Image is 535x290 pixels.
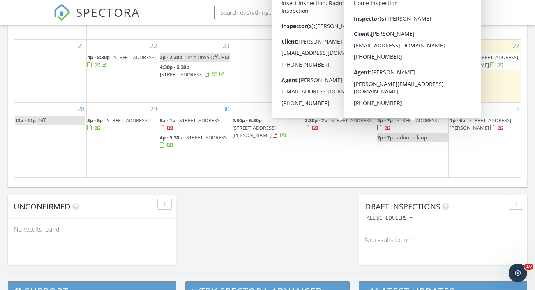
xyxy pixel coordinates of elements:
span: [STREET_ADDRESS] [105,117,149,124]
td: Go to September 26, 2025 [376,40,448,102]
span: 4p - 8:30p [87,54,110,61]
td: Go to October 2, 2025 [304,102,376,177]
span: 2p - 7p [377,134,393,141]
div: No results found [359,229,527,250]
span: [STREET_ADDRESS][PERSON_NAME] [450,117,511,131]
a: 1p - 6p [STREET_ADDRESS][PERSON_NAME] [450,117,511,131]
a: 2:30p - 7p [STREET_ADDRESS] [305,116,375,133]
td: Go to September 30, 2025 [159,102,231,177]
span: [STREET_ADDRESS] [112,54,156,61]
span: [STREET_ADDRESS][PERSON_NAME] [450,54,518,68]
span: [STREET_ADDRESS] [330,117,373,124]
a: Go to October 2, 2025 [369,103,376,115]
a: Go to October 1, 2025 [297,103,304,115]
a: 2:30p - 6:30p [STREET_ADDRESS][PERSON_NAME] [232,117,286,139]
td: Go to September 23, 2025 [159,40,231,102]
a: SPECTORA [53,11,140,27]
span: 9a - 1p [160,117,175,124]
div: [PERSON_NAME] [420,5,471,12]
span: 2:30p - 7p [305,117,327,124]
span: Draft Inspections [365,201,440,212]
td: Go to September 22, 2025 [87,40,159,102]
span: 3p - 5p [87,117,103,124]
a: 4p - 8:30p [STREET_ADDRESS] [87,53,158,70]
span: 4p - 5:30p [160,134,182,141]
input: Search everything... [214,5,370,20]
span: 12a - 11p [15,117,36,124]
span: radon pick up [395,134,427,141]
td: Go to September 27, 2025 [448,40,521,102]
span: Tesla Drop Off 2PM [185,54,230,61]
a: 4p - 8:30p [STREET_ADDRESS] [87,54,156,68]
a: Go to September 23, 2025 [221,40,231,52]
img: The Best Home Inspection Software - Spectora [53,4,71,21]
span: [STREET_ADDRESS] [402,54,446,61]
a: 9a - 1p [STREET_ADDRESS] [160,117,221,131]
a: Go to September 30, 2025 [221,103,231,115]
span: 2:30p - 7p [305,54,327,61]
span: 2p - 7p [377,117,393,124]
a: 2:30p - 7p [STREET_ADDRESS][PERSON_NAME] [305,54,373,68]
div: Craftsman Home Inspection Services LLC [399,12,477,20]
td: Go to September 29, 2025 [87,102,159,177]
a: Go to October 4, 2025 [514,103,521,115]
td: Go to September 24, 2025 [231,40,304,102]
td: Go to September 21, 2025 [14,40,87,102]
a: 4p - 5:30p [STREET_ADDRESS] [160,133,230,150]
div: No results found [8,219,176,240]
span: 1p - 6p [450,117,465,124]
a: Go to September 24, 2025 [293,40,304,52]
a: Go to September 26, 2025 [438,40,448,52]
td: Go to October 4, 2025 [448,102,521,177]
span: [STREET_ADDRESS] [178,117,221,124]
a: Go to September 27, 2025 [511,40,521,52]
button: All schedulers [365,213,414,223]
a: 2:30p - 7p [STREET_ADDRESS] [305,117,373,131]
div: All schedulers [367,215,413,221]
a: 2p - 7p [STREET_ADDRESS] [377,117,439,131]
iframe: Intercom live chat [509,264,527,282]
td: Go to September 25, 2025 [304,40,376,102]
a: 2:30p - 7p [STREET_ADDRESS][PERSON_NAME] [305,53,375,70]
a: Go to September 28, 2025 [76,103,86,115]
span: Off [38,117,46,124]
a: 4p - 6:30p [STREET_ADDRESS] [377,53,448,70]
span: 2:30p - 6:30p [232,117,262,124]
span: 10 [524,264,533,270]
a: Go to September 21, 2025 [76,40,86,52]
a: 4p - 5:30p [STREET_ADDRESS] [160,134,228,148]
a: 9a - 2:30p [STREET_ADDRESS][PERSON_NAME] [450,53,520,70]
td: Go to September 28, 2025 [14,102,87,177]
td: Go to October 1, 2025 [231,102,304,177]
a: 9a - 1p [STREET_ADDRESS] [160,116,230,133]
span: SPECTORA [76,4,140,20]
a: Go to September 29, 2025 [148,103,159,115]
span: 4p - 6:30p [377,54,400,61]
td: Go to October 3, 2025 [376,102,448,177]
span: Unconfirmed [14,201,71,212]
a: Go to October 3, 2025 [442,103,448,115]
span: 2p - 2:30p [160,54,182,61]
a: 2:30p - 6:30p [STREET_ADDRESS][PERSON_NAME] [232,116,303,141]
a: 3p - 5p [STREET_ADDRESS] [87,117,149,131]
a: 2p - 7p [STREET_ADDRESS] [377,116,448,133]
a: 4:30p - 6:30p [STREET_ADDRESS] [160,63,230,79]
a: 4:30p - 6:30p [STREET_ADDRESS] [160,63,226,78]
span: [STREET_ADDRESS][PERSON_NAME] [232,124,276,139]
a: 9a - 2:30p [STREET_ADDRESS][PERSON_NAME] [450,54,518,68]
a: 4p - 6:30p [STREET_ADDRESS] [377,54,446,68]
a: 3p - 5p [STREET_ADDRESS] [87,116,158,133]
a: Go to September 22, 2025 [148,40,159,52]
span: [STREET_ADDRESS] [160,71,203,78]
a: 1p - 6p [STREET_ADDRESS][PERSON_NAME] [450,116,520,133]
span: 4:30p - 6:30p [160,63,189,70]
span: [STREET_ADDRESS] [395,117,439,124]
span: 9a - 2:30p [450,54,472,61]
span: [STREET_ADDRESS] [185,134,228,141]
a: Go to September 25, 2025 [366,40,376,52]
span: [STREET_ADDRESS][PERSON_NAME] [305,54,373,68]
